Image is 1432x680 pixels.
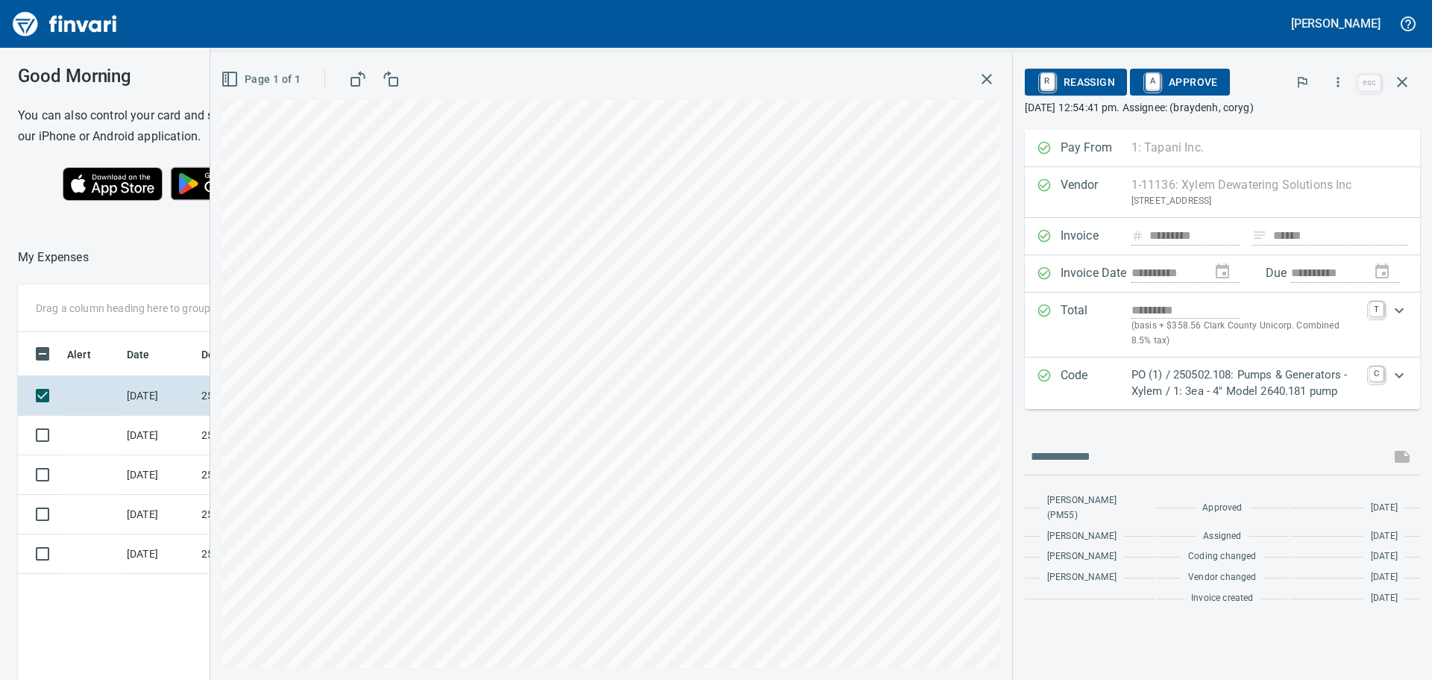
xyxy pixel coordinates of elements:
[163,159,291,208] img: Get it on Google Play
[36,301,254,316] p: Drag a column heading here to group the table
[1371,591,1398,606] span: [DATE]
[1047,549,1117,564] span: [PERSON_NAME]
[1191,591,1254,606] span: Invoice created
[1142,69,1218,95] span: Approve
[1358,75,1381,91] a: esc
[1037,69,1115,95] span: Reassign
[127,346,169,364] span: Date
[18,249,89,266] nav: breadcrumb
[1047,570,1117,585] span: [PERSON_NAME]
[1131,366,1361,400] p: PO (1) / 250502.108: Pumps & Generators - Xylem / 1: 3ea - 4" Model 2640.181 pump
[18,66,335,87] h3: Good Morning
[1371,549,1398,564] span: [DATE]
[1287,12,1384,35] button: [PERSON_NAME]
[1025,358,1420,409] div: Expand
[1061,366,1131,400] p: Code
[1130,69,1230,96] button: AApprove
[1047,529,1117,544] span: [PERSON_NAME]
[1146,73,1160,90] a: A
[1371,501,1398,516] span: [DATE]
[201,346,277,364] span: Description
[1322,66,1354,99] button: More
[1025,69,1127,96] button: RReassign
[1131,319,1360,349] p: (basis + $358.56 Clark County Unicorp. Combined 8.5% tax)
[1040,73,1055,90] a: R
[1369,366,1384,381] a: C
[1203,529,1241,544] span: Assigned
[1188,570,1256,585] span: Vendor changed
[121,416,195,455] td: [DATE]
[195,376,330,416] td: 250502
[195,534,330,574] td: 250502
[1371,570,1398,585] span: [DATE]
[1025,293,1420,358] div: Expand
[224,70,301,89] span: Page 1 of 1
[201,346,257,364] span: Description
[195,495,330,534] td: 250502
[18,105,335,147] h6: You can also control your card and submit expenses from our iPhone or Android application.
[127,346,150,364] span: Date
[1291,16,1381,31] h5: [PERSON_NAME]
[1384,439,1420,475] span: This records your message into the invoice and notifies anyone mentioned
[1371,529,1398,544] span: [DATE]
[1061,302,1131,349] p: Total
[67,346,91,364] span: Alert
[1047,493,1148,523] span: [PERSON_NAME] (PM55)
[218,66,307,93] button: Page 1 of 1
[1354,64,1420,100] span: Close invoice
[1025,100,1420,115] p: [DATE] 12:54:41 pm. Assignee: (braydenh, coryg)
[195,416,330,455] td: 250502
[1188,549,1256,564] span: Coding changed
[121,376,195,416] td: [DATE]
[67,346,110,364] span: Alert
[18,249,89,266] p: My Expenses
[121,534,195,574] td: [DATE]
[121,455,195,495] td: [DATE]
[1286,66,1319,99] button: Flag
[195,455,330,495] td: 250502.01
[63,167,163,201] img: Download on the App Store
[9,6,121,42] img: Finvari
[121,495,195,534] td: [DATE]
[1202,501,1242,516] span: Approved
[1369,302,1384,316] a: T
